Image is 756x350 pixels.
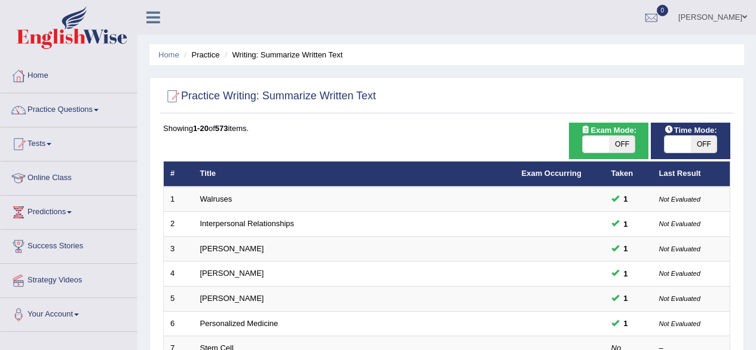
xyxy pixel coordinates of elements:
th: Last Result [653,162,730,187]
a: Online Class [1,162,137,191]
div: Showing of items. [163,123,730,134]
small: Not Evaluated [659,295,700,302]
small: Not Evaluated [659,196,700,203]
a: Tests [1,127,137,157]
span: OFF [609,136,635,153]
span: You can still take this question [619,317,633,330]
td: 2 [164,212,194,237]
td: 5 [164,287,194,312]
span: You can still take this question [619,242,633,255]
span: 0 [657,5,669,16]
td: 4 [164,261,194,287]
a: Predictions [1,196,137,226]
a: Success Stories [1,230,137,260]
b: 573 [215,124,228,133]
a: Strategy Videos [1,264,137,294]
small: Not Evaluated [659,270,700,277]
a: Interpersonal Relationships [200,219,295,228]
a: Walruses [200,194,232,203]
span: You can still take this question [619,292,633,305]
a: Practice Questions [1,93,137,123]
b: 1-20 [193,124,209,133]
a: Exam Occurring [522,169,581,178]
td: 3 [164,236,194,261]
span: Time Mode: [660,124,722,136]
a: Home [158,50,179,59]
span: OFF [691,136,717,153]
a: Personalized Medicine [200,319,278,328]
div: Show exams occurring in exams [569,123,648,159]
th: Title [194,162,515,187]
small: Not Evaluated [659,245,700,252]
li: Practice [181,49,219,60]
small: Not Evaluated [659,220,700,227]
small: Not Evaluated [659,320,700,327]
td: 6 [164,311,194,336]
span: Exam Mode: [577,124,641,136]
span: You can still take this question [619,193,633,205]
span: You can still take this question [619,218,633,230]
a: Home [1,59,137,89]
a: Your Account [1,298,137,328]
th: # [164,162,194,187]
a: [PERSON_NAME] [200,244,264,253]
li: Writing: Summarize Written Text [222,49,342,60]
span: You can still take this question [619,267,633,280]
a: [PERSON_NAME] [200,269,264,278]
td: 1 [164,187,194,212]
h2: Practice Writing: Summarize Written Text [163,87,376,105]
th: Taken [605,162,653,187]
a: [PERSON_NAME] [200,294,264,303]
